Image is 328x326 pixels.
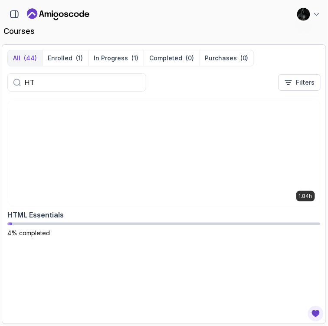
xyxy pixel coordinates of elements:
[297,8,310,21] img: user profile image
[42,50,88,66] button: Enrolled(1)
[307,305,325,323] button: Open Feedback Button
[297,7,321,21] button: user profile image
[24,54,37,63] div: (44)
[240,54,249,63] div: (0)
[94,54,128,63] p: In Progress
[48,54,72,63] p: Enrolled
[8,99,320,207] img: HTML Essentials card
[7,229,50,237] span: 4% completed
[299,193,312,200] p: 1.84h
[279,74,321,91] button: Filters
[186,54,194,63] div: (0)
[199,50,254,66] button: Purchases(0)
[131,54,138,63] div: (1)
[205,54,237,63] p: Purchases
[296,78,315,87] p: Filters
[13,54,20,63] p: All
[76,54,83,63] div: (1)
[3,25,325,37] h2: courses
[149,54,182,63] p: Completed
[27,7,89,21] a: Landing page
[24,77,141,88] input: Search...
[8,50,42,66] button: All(44)
[144,50,199,66] button: Completed(0)
[7,210,64,220] h2: HTML Essentials
[88,50,144,66] button: In Progress(1)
